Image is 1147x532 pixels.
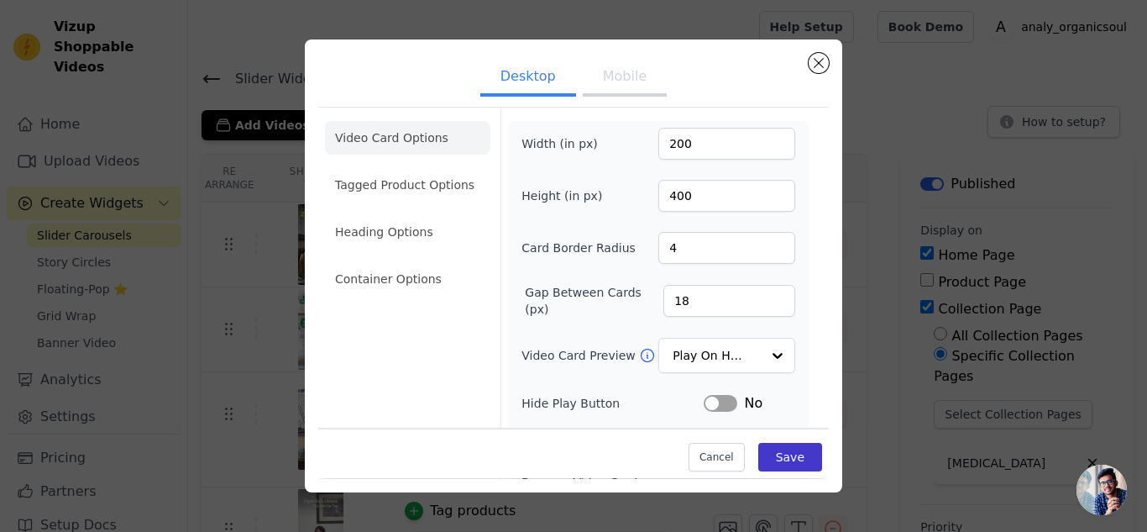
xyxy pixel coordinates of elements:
li: Video Card Options [325,121,490,155]
button: Cancel [689,444,745,472]
a: Open chat [1076,465,1127,515]
button: Close modal [809,53,829,73]
span: No [744,393,762,413]
button: Mobile [583,60,667,97]
button: Desktop [480,60,576,97]
li: Tagged Product Options [325,168,490,202]
label: Height (in px) [521,187,613,204]
label: Card Border Radius [521,240,636,256]
label: Video Card Preview [521,347,638,364]
label: Hide Play Button [521,395,704,412]
button: Save [758,444,822,472]
li: Container Options [325,262,490,296]
label: Gap Between Cards (px) [525,284,663,318]
label: Width (in px) [521,135,613,152]
li: Heading Options [325,215,490,249]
